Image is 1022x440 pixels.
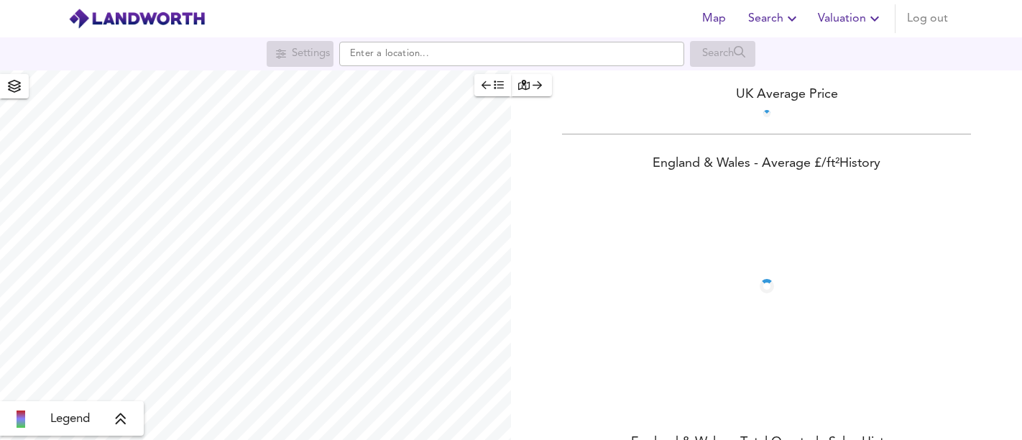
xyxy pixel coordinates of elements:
[907,9,948,29] span: Log out
[690,41,755,67] div: Search for a location first or explore the map
[812,4,889,33] button: Valuation
[267,41,333,67] div: Search for a location first or explore the map
[901,4,954,33] button: Log out
[818,9,883,29] span: Valuation
[691,4,737,33] button: Map
[742,4,806,33] button: Search
[50,411,90,428] span: Legend
[748,9,801,29] span: Search
[339,42,684,66] input: Enter a location...
[511,85,1022,104] div: UK Average Price
[511,155,1022,175] div: England & Wales - Average £/ ft² History
[696,9,731,29] span: Map
[68,8,206,29] img: logo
